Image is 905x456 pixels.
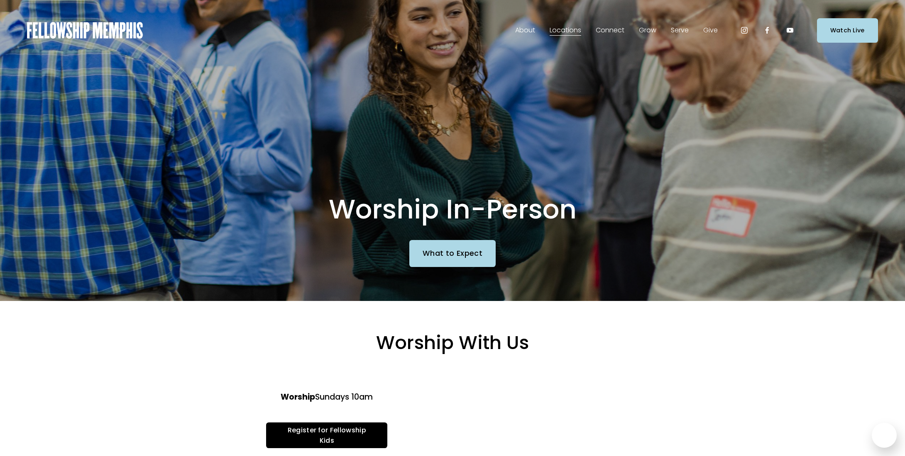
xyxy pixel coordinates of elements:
a: Instagram [740,26,748,34]
span: Locations [550,24,581,36]
h1: Worship In-Person [266,193,639,226]
h4: Sundays 10am [225,392,430,403]
a: folder dropdown [596,24,624,37]
img: Fellowship Memphis [27,22,143,39]
a: folder dropdown [550,24,581,37]
h2: Worship With Us [203,331,702,355]
a: Register for Fellowship Kids [266,422,387,449]
span: Grow [639,24,656,36]
a: folder dropdown [703,24,718,37]
strong: Worship [281,391,315,403]
a: What to Expect [409,240,496,267]
a: Watch Live [817,18,878,43]
span: About [515,24,535,36]
span: Serve [671,24,689,36]
span: Give [703,24,718,36]
a: folder dropdown [639,24,656,37]
a: Facebook [763,26,771,34]
a: YouTube [786,26,794,34]
span: Connect [596,24,624,36]
a: folder dropdown [515,24,535,37]
a: folder dropdown [671,24,689,37]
